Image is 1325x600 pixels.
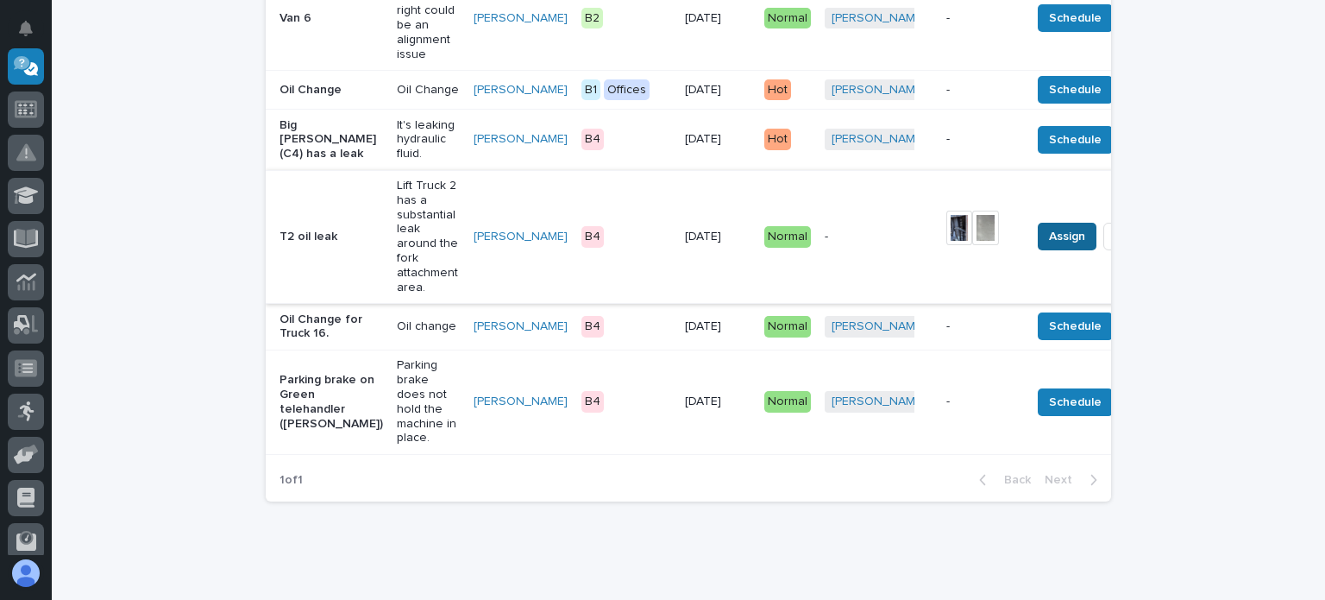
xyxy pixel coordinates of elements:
a: [PERSON_NAME] [474,83,568,98]
button: Back [965,472,1038,488]
p: Oil Change for Truck 16. [279,313,383,342]
a: [PERSON_NAME] [832,319,926,334]
p: Oil Change [397,83,460,98]
p: It's leaking hydraulic fluid. [397,118,460,161]
button: Schedule [1038,4,1113,32]
a: [PERSON_NAME] [474,319,568,334]
span: Next [1045,472,1083,488]
p: Lift Truck 2 has a substantial leak around the fork attachment area. [397,179,460,294]
div: Normal [764,316,811,338]
span: Schedule [1049,316,1102,337]
div: Hot [764,79,791,101]
p: Big [PERSON_NAME] (C4) has a leak [279,118,383,161]
p: 1 of 1 [266,459,317,502]
span: Schedule [1049,8,1102,28]
div: B4 [581,316,604,338]
p: - [946,319,1017,334]
div: B4 [581,226,604,248]
p: - [946,83,1017,98]
p: - [825,230,933,244]
button: Schedule [1038,313,1113,340]
span: Back [994,472,1031,488]
button: Notifications [8,10,44,47]
p: [DATE] [685,319,750,334]
p: Parking brake does not hold the machine in place. [397,358,460,445]
p: [DATE] [685,11,750,26]
p: Oil Change [279,83,383,98]
tr: Big [PERSON_NAME] (C4) has a leakIt's leaking hydraulic fluid.[PERSON_NAME] B4[DATE]Hot[PERSON_NA... [266,109,1239,170]
a: [PERSON_NAME] [832,11,926,26]
button: Schedule [1038,126,1113,154]
button: Done [1103,223,1164,250]
div: B4 [581,129,604,150]
span: Schedule [1049,79,1102,100]
span: Assign [1049,226,1085,247]
tr: T2 oil leakLift Truck 2 has a substantial leak around the fork attachment area.[PERSON_NAME] B4[D... [266,170,1239,304]
p: Oil change [397,319,460,334]
a: [PERSON_NAME] [474,132,568,147]
a: [PERSON_NAME] [832,132,926,147]
a: [PERSON_NAME] [474,11,568,26]
button: users-avatar [8,555,44,591]
div: B1 [581,79,600,101]
p: Parking brake on Green telehandler ([PERSON_NAME]) [279,373,383,431]
button: Assign [1038,223,1096,250]
p: [DATE] [685,83,750,98]
div: Offices [604,79,650,101]
div: Notifications [22,21,44,48]
span: Schedule [1049,392,1102,413]
span: Schedule [1049,129,1102,150]
p: Van 6 [279,11,383,26]
tr: Oil Change for Truck 16.Oil change[PERSON_NAME] B4[DATE]Normal[PERSON_NAME] -ScheduleDone [266,304,1239,351]
a: [PERSON_NAME] [474,230,568,244]
div: Normal [764,8,811,29]
p: - [946,11,1017,26]
a: [PERSON_NAME] [832,83,926,98]
tr: Parking brake on Green telehandler ([PERSON_NAME])Parking brake does not hold the machine in plac... [266,350,1239,454]
div: B4 [581,391,604,413]
div: Normal [764,226,811,248]
p: [DATE] [685,395,750,409]
p: [DATE] [685,230,750,244]
p: T2 oil leak [279,230,383,244]
button: Schedule [1038,388,1113,416]
a: [PERSON_NAME] [474,395,568,409]
tr: Oil ChangeOil Change[PERSON_NAME] B1Offices[DATE]Hot[PERSON_NAME] -ScheduleDone [266,70,1239,109]
button: Schedule [1038,76,1113,104]
div: B2 [581,8,603,29]
a: [PERSON_NAME] [832,395,926,409]
button: Next [1038,472,1111,488]
p: [DATE] [685,132,750,147]
div: Hot [764,129,791,150]
p: - [946,132,1017,147]
p: - [946,395,1017,409]
div: Normal [764,391,811,413]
